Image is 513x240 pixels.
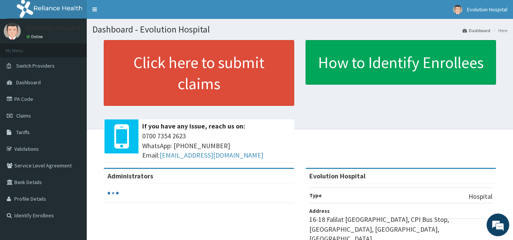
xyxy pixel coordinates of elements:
[104,40,294,106] a: Click here to submit claims
[142,122,245,130] b: If you have any issue, reach us on:
[16,62,55,69] span: Switch Providers
[309,192,322,199] b: Type
[309,207,330,214] b: Address
[16,79,41,86] span: Dashboard
[4,23,21,40] img: User Image
[309,172,366,180] strong: Evolution Hospital
[306,40,496,85] a: How to Identify Enrollees
[16,129,30,136] span: Tariffs
[453,5,462,14] img: User Image
[142,131,290,160] span: 0700 7354 2623 WhatsApp: [PHONE_NUMBER] Email:
[108,187,119,199] svg: audio-loading
[160,151,263,159] a: [EMAIL_ADDRESS][DOMAIN_NAME]
[26,25,81,31] p: Evolution Hospital
[467,6,507,13] span: Evolution Hospital
[468,192,492,201] p: Hospital
[26,34,45,39] a: Online
[108,172,153,180] b: Administrators
[491,27,507,34] li: Here
[16,112,31,119] span: Claims
[92,25,507,34] h1: Dashboard - Evolution Hospital
[462,27,490,34] a: Dashboard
